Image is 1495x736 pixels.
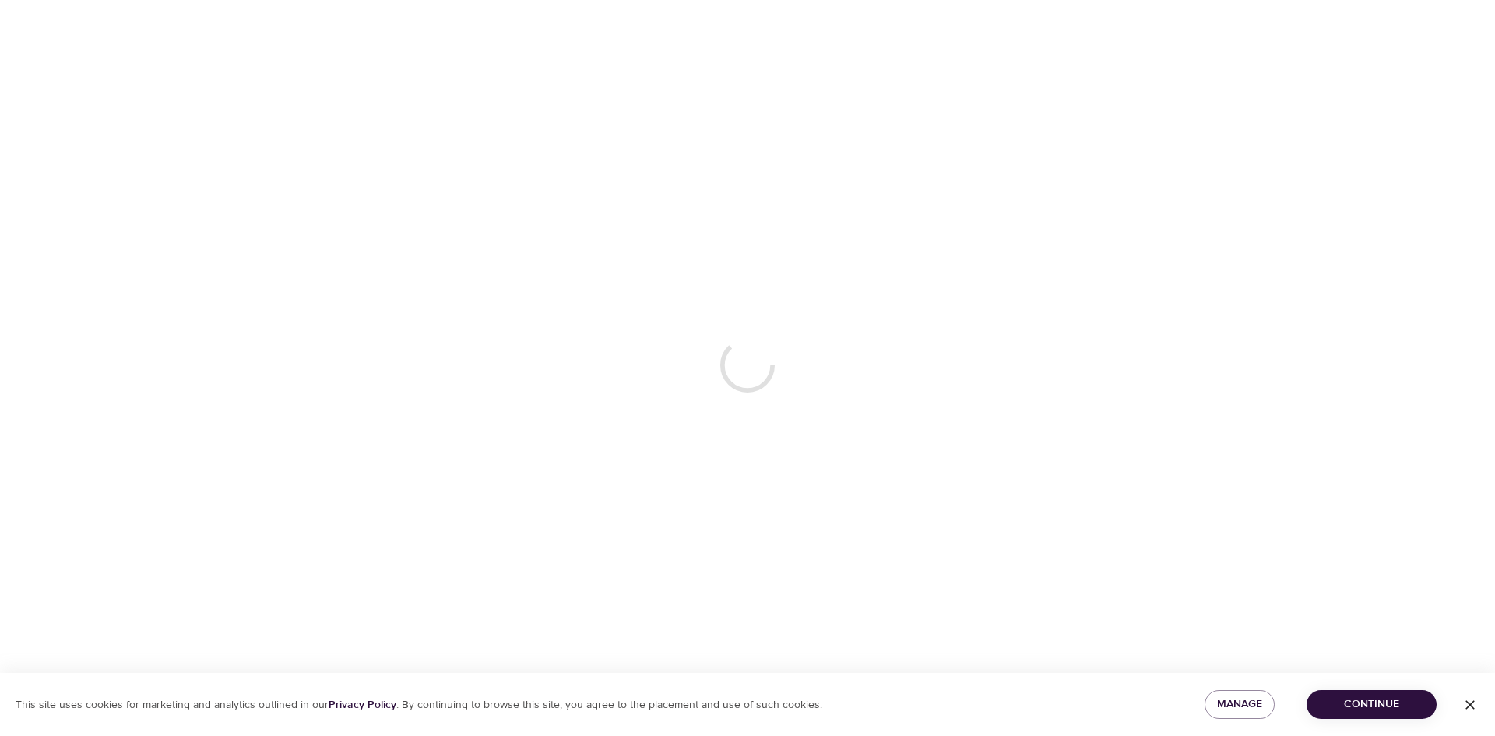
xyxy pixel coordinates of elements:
[1217,695,1262,714] span: Manage
[1307,690,1437,719] button: Continue
[329,698,396,712] a: Privacy Policy
[1205,690,1275,719] button: Manage
[1319,695,1424,714] span: Continue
